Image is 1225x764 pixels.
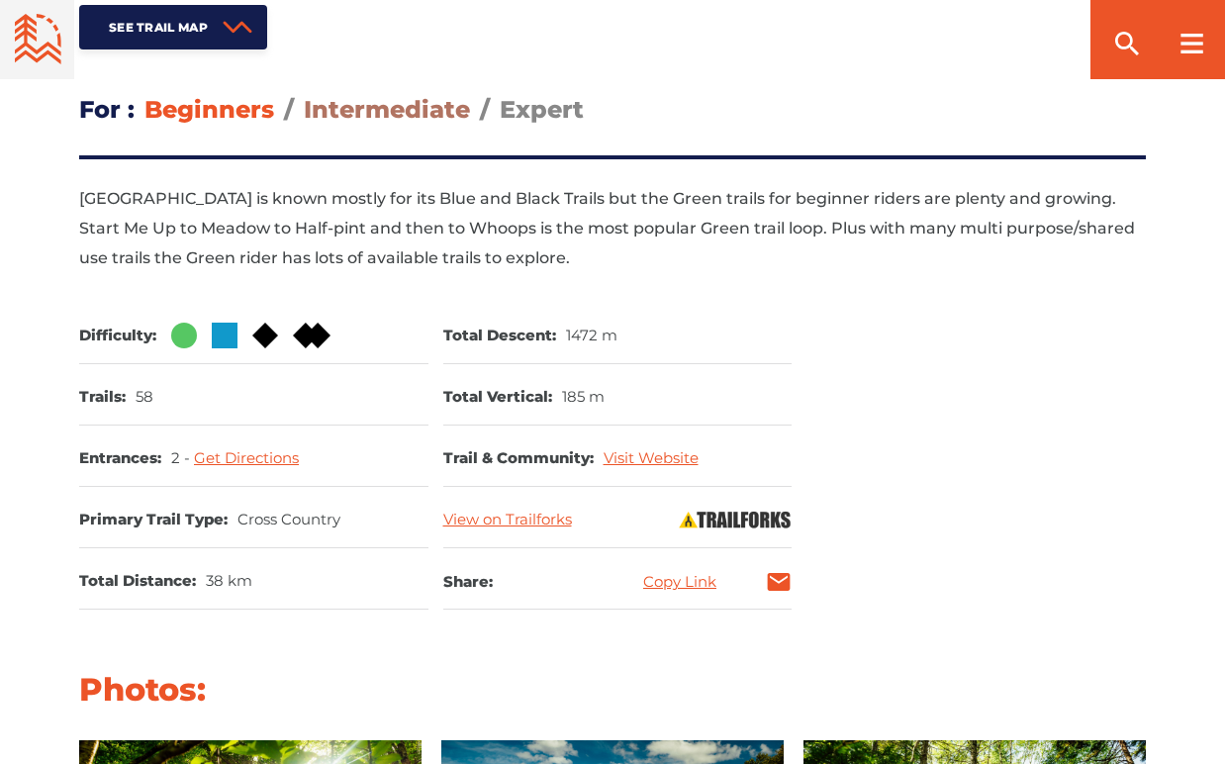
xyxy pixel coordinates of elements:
dt: Trail & Community: [443,448,594,468]
span: See Trail Map [109,20,208,35]
img: Trailforks [678,510,792,529]
dt: Entrances: [79,448,161,468]
dt: Difficulty: [79,326,156,345]
dd: 58 [136,387,153,407]
a: Copy Link [643,574,716,589]
dd: Cross Country [237,510,340,529]
h3: Share: [443,568,493,596]
img: Black Diamond [252,323,278,348]
a: Get Directions [194,448,299,467]
h3: For [79,89,135,131]
a: See Trail Map [79,5,267,49]
img: Blue Square [212,323,237,348]
span: 2 [171,448,194,467]
span: Beginners [144,95,274,124]
p: [GEOGRAPHIC_DATA] is known mostly for its Blue and Black Trails but the Green trails for beginner... [79,184,1146,273]
dt: Total Vertical: [443,387,552,407]
ion-icon: search [1111,28,1143,59]
img: Green Circle [171,323,197,348]
dd: 1472 m [566,326,617,345]
span: Expert [500,95,584,124]
span: Intermediate [304,95,470,124]
img: Double Black DIamond [293,323,330,348]
dt: Trails: [79,387,126,407]
a: mail [766,569,792,595]
dd: 185 m [562,387,605,407]
a: View on Trailforks [443,510,572,528]
h2: Photos: [79,669,1146,711]
dt: Primary Trail Type: [79,510,228,529]
dt: Total Distance: [79,571,196,591]
dd: 38 km [206,571,252,591]
dt: Total Descent: [443,326,556,345]
a: Visit Website [604,448,699,467]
